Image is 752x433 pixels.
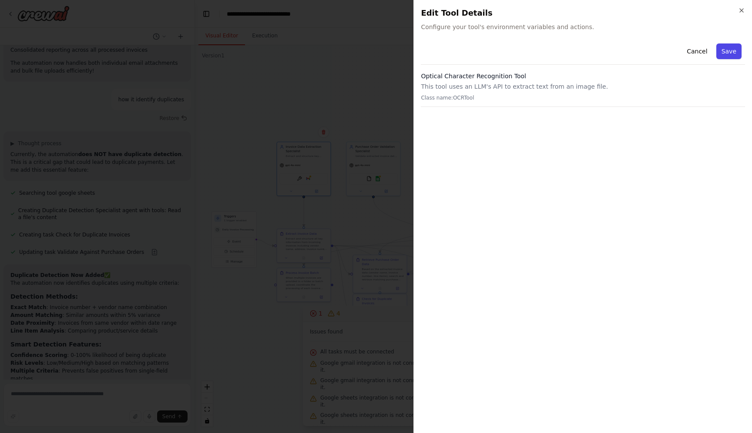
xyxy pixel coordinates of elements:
[421,94,745,101] p: Class name: OCRTool
[421,72,745,80] h3: Optical Character Recognition Tool
[716,43,742,59] button: Save
[421,23,745,31] span: Configure your tool's environment variables and actions.
[421,82,745,91] p: This tool uses an LLM's API to extract text from an image file.
[681,43,712,59] button: Cancel
[421,7,745,19] h2: Edit Tool Details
